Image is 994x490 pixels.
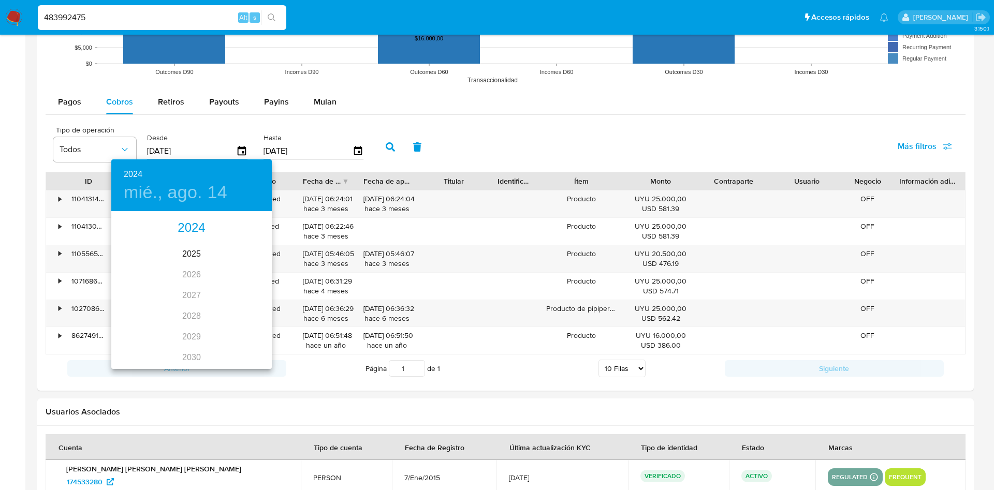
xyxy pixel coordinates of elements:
[111,244,272,264] div: 2025
[124,167,142,182] button: 2024
[124,182,227,203] button: mié., ago. 14
[111,218,272,239] div: 2024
